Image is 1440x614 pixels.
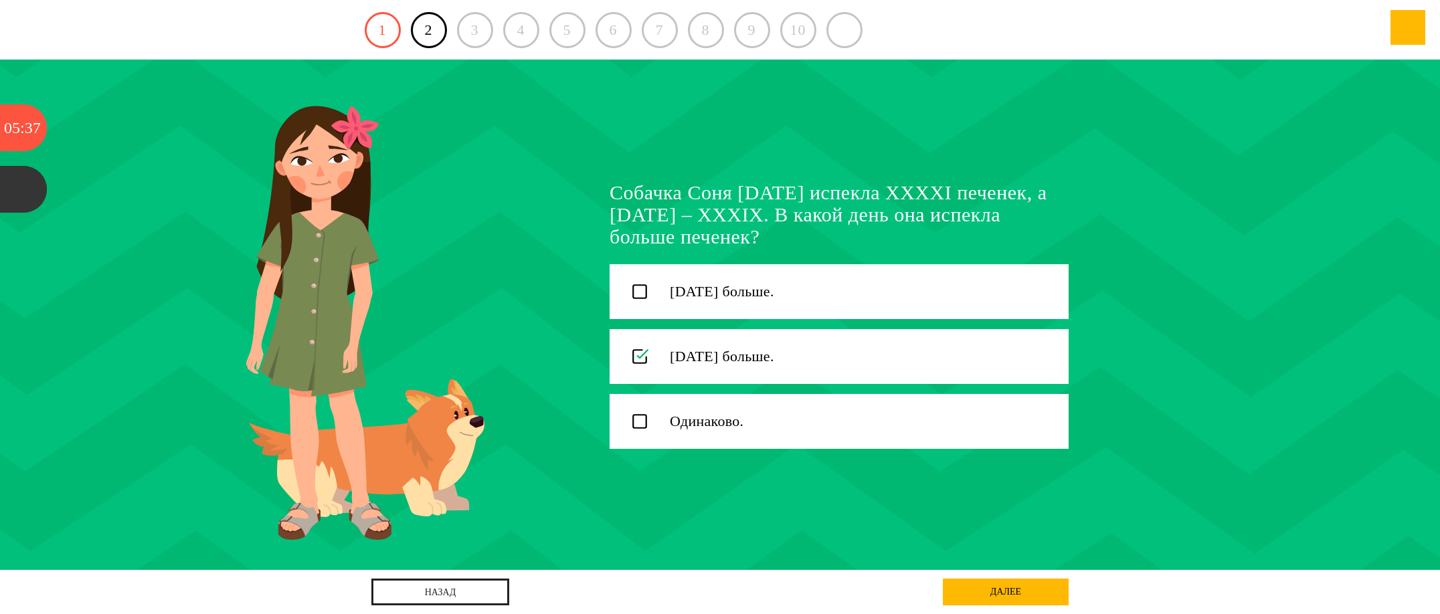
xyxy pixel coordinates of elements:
h2: Собачка Соня [DATE] испекла XXXХI печенек, а [DATE] – XXXIХ. В какой день она испекла больше пече... [610,181,1069,247]
a: 2 [411,12,447,48]
div: 05 [4,104,20,151]
div: Одинаково. [670,413,743,429]
div: 7 [642,12,678,48]
div: [DATE] больше. [670,284,774,300]
div: далее [943,579,1069,605]
div: : [20,104,25,151]
a: назад [371,579,509,605]
div: [DATE] больше. [670,348,774,365]
div: 6 [596,12,632,48]
div: 37 [25,104,41,151]
div: 4 [503,12,539,48]
a: 1 [365,12,401,48]
div: 3 [457,12,493,48]
div: 10 [780,12,816,48]
div: 8 [688,12,724,48]
div: 5 [549,12,586,48]
div: 9 [734,12,770,48]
